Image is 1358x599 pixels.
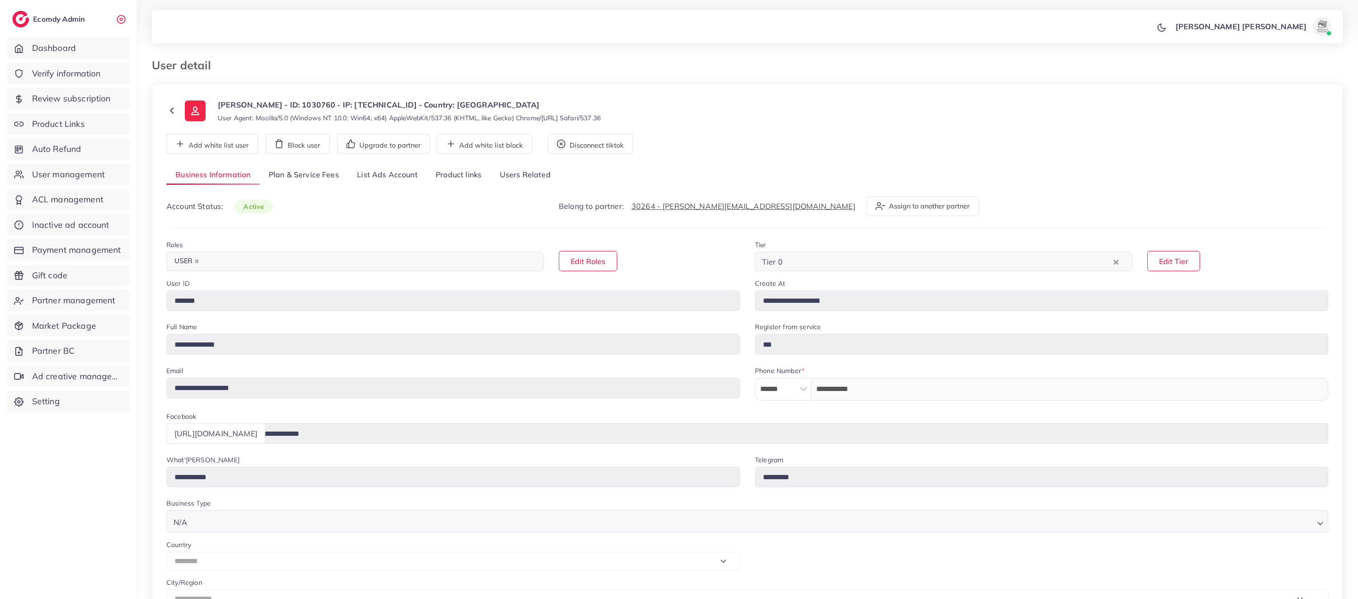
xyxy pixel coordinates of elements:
div: Search for option [166,510,1328,532]
input: Search for option [190,513,1313,529]
span: Verify information [32,67,101,80]
span: Tier 0 [760,255,785,269]
span: Partner management [32,294,116,307]
label: Register from service [755,322,821,332]
label: Phone Number [755,366,804,375]
span: Market Package [32,320,96,332]
h3: User detail [152,58,218,72]
a: Verify information [7,63,130,84]
a: Business Information [166,165,260,185]
label: Email [166,366,183,375]
small: User Agent: Mozilla/5.0 (Windows NT 10.0; Win64; x64) AppleWebKit/537.36 (KHTML, like Gecko) Chro... [218,113,601,123]
input: Search for option [786,254,1111,269]
a: Gift code [7,265,130,286]
label: Roles [166,240,183,250]
a: Partner management [7,290,130,311]
label: User ID [166,279,190,288]
span: ACL management [32,193,103,206]
h2: Ecomdy Admin [33,15,87,24]
label: Full Name [166,322,197,332]
div: [URL][DOMAIN_NAME] [166,423,265,443]
a: Users Related [490,165,559,185]
button: Deselect USER [194,259,199,264]
p: [PERSON_NAME] - ID: 1030760 - IP: [TECHNICAL_ID] - Country: [GEOGRAPHIC_DATA] [218,99,601,110]
p: Account Status: [166,200,273,212]
a: Dashboard [7,37,130,59]
span: Payment management [32,244,121,256]
a: Setting [7,391,130,412]
a: Partner BC [7,340,130,362]
label: Facebook [166,412,196,421]
span: Inactive ad account [32,219,109,231]
label: Create At [755,279,785,288]
img: logo [12,11,29,27]
label: City/Region [166,578,202,587]
span: Product Links [32,118,85,130]
a: Review subscription [7,88,130,109]
button: Edit Roles [559,251,617,271]
a: logoEcomdy Admin [12,11,87,27]
span: Setting [32,395,60,408]
span: Auto Refund [32,143,82,155]
a: Ad creative management [7,366,130,387]
a: List Ads Account [348,165,427,185]
p: [PERSON_NAME] [PERSON_NAME] [1176,21,1307,32]
button: Add white list user [166,134,258,154]
button: Edit Tier [1147,251,1200,271]
span: N/A [172,516,189,529]
img: avatar [1313,17,1332,36]
a: 30264 - [PERSON_NAME][EMAIL_ADDRESS][DOMAIN_NAME] [631,201,855,211]
a: Plan & Service Fees [260,165,348,185]
a: User management [7,164,130,185]
span: Gift code [32,269,67,282]
label: Business Type [166,499,211,508]
span: Ad creative management [32,370,123,383]
label: Telegram [755,455,783,465]
a: [PERSON_NAME] [PERSON_NAME]avatar [1170,17,1335,36]
span: User management [32,168,105,181]
a: Payment management [7,239,130,261]
a: Auto Refund [7,138,130,160]
p: Belong to partner: [559,200,855,212]
button: Block user [265,134,330,154]
img: ic-user-info.36bf1079.svg [185,100,206,121]
div: Search for option [166,252,544,271]
span: active [234,200,273,214]
button: Disconnect tiktok [547,134,633,154]
a: Inactive ad account [7,214,130,236]
div: Search for option [755,252,1132,271]
input: Search for option [204,254,531,269]
span: Review subscription [32,92,111,105]
a: Product Links [7,113,130,135]
label: What'[PERSON_NAME] [166,455,240,465]
button: Upgrade to partner [337,134,430,154]
button: Assign to another partner [867,196,979,216]
span: USER [170,255,203,268]
a: Product links [427,165,490,185]
span: Dashboard [32,42,76,54]
span: Partner BC [32,345,75,357]
button: Add white list block [437,134,532,154]
a: ACL management [7,189,130,210]
label: Country [166,540,191,549]
a: Market Package [7,315,130,337]
label: Tier [755,240,766,250]
button: Clear Selected [1114,256,1118,267]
